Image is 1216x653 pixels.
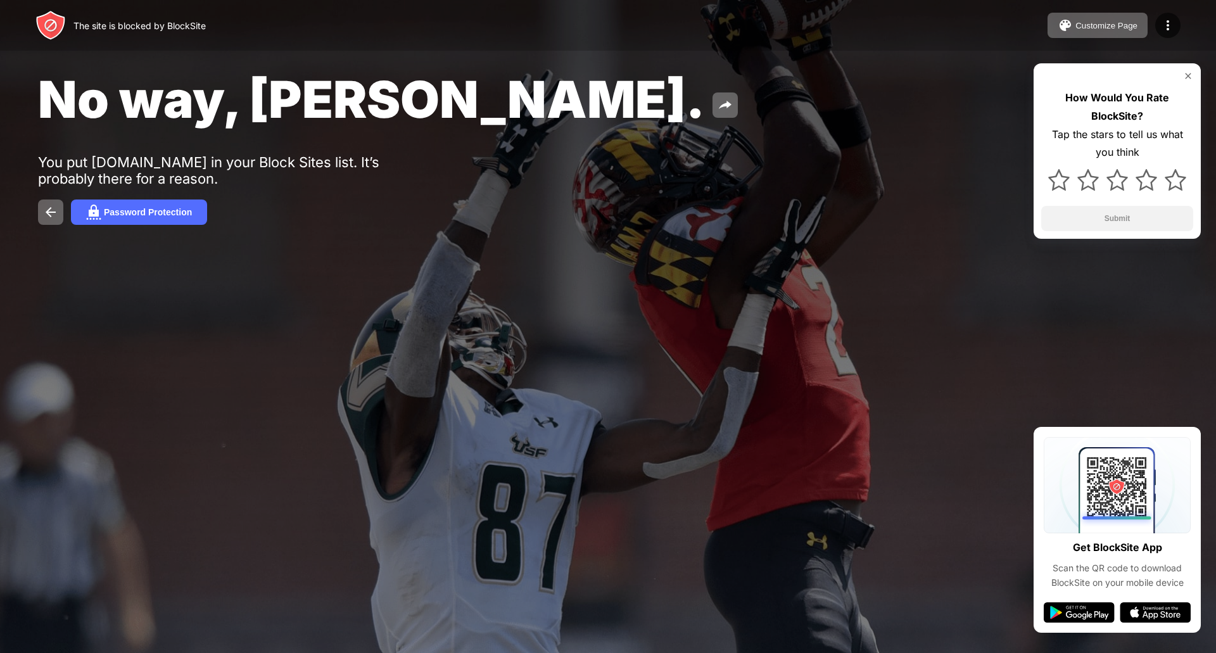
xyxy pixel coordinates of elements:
img: share.svg [718,98,733,113]
div: Get BlockSite App [1073,538,1162,557]
img: qrcode.svg [1044,437,1191,533]
img: star.svg [1165,169,1186,191]
div: How Would You Rate BlockSite? [1041,89,1193,125]
div: Scan the QR code to download BlockSite on your mobile device [1044,561,1191,590]
img: star.svg [1136,169,1157,191]
img: password.svg [86,205,101,220]
div: Password Protection [104,207,192,217]
div: Customize Page [1075,21,1137,30]
button: Customize Page [1048,13,1148,38]
img: star.svg [1077,169,1099,191]
div: Tap the stars to tell us what you think [1041,125,1193,162]
button: Submit [1041,206,1193,231]
img: star.svg [1106,169,1128,191]
img: menu-icon.svg [1160,18,1175,33]
img: star.svg [1048,169,1070,191]
div: You put [DOMAIN_NAME] in your Block Sites list. It’s probably there for a reason. [38,154,429,187]
img: header-logo.svg [35,10,66,41]
span: No way, [PERSON_NAME]. [38,68,705,130]
img: back.svg [43,205,58,220]
button: Password Protection [71,200,207,225]
img: google-play.svg [1044,602,1115,623]
img: rate-us-close.svg [1183,71,1193,81]
div: The site is blocked by BlockSite [73,20,206,31]
img: app-store.svg [1120,602,1191,623]
img: pallet.svg [1058,18,1073,33]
